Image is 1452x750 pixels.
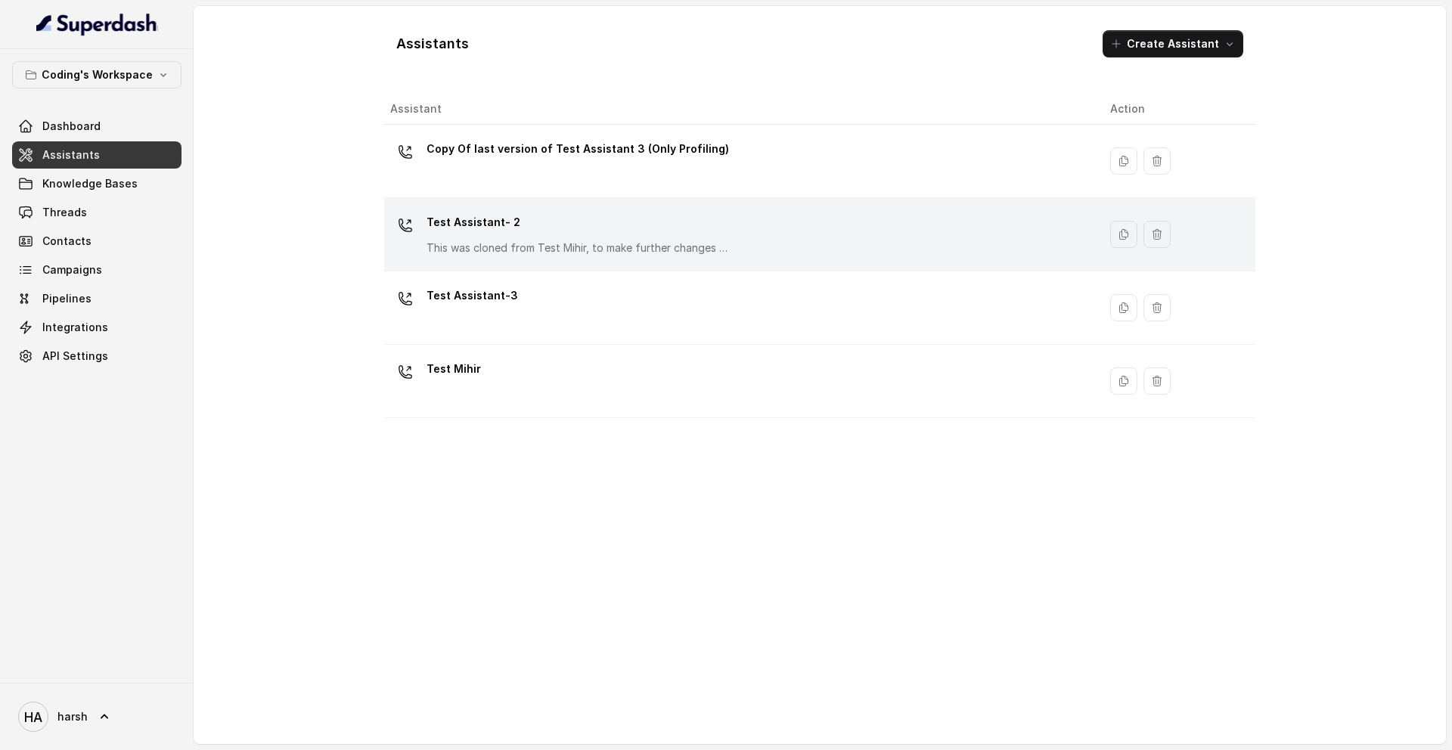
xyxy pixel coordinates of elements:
a: Contacts [12,228,181,255]
h1: Assistants [396,32,469,56]
span: Threads [42,205,87,220]
a: Dashboard [12,113,181,140]
img: light.svg [36,12,158,36]
a: Assistants [12,141,181,169]
span: harsh [57,709,88,724]
text: HA [24,709,42,725]
p: Test Mihir [427,357,481,381]
span: Dashboard [42,119,101,134]
span: Contacts [42,234,92,249]
p: Test Assistant-3 [427,284,518,308]
p: This was cloned from Test Mihir, to make further changes as discussed with the Superdash team. [427,240,729,256]
a: Integrations [12,314,181,341]
a: Threads [12,199,181,226]
p: Coding's Workspace [42,66,153,84]
button: Coding's Workspace [12,61,181,88]
p: Test Assistant- 2 [427,210,729,234]
button: Create Assistant [1103,30,1243,57]
span: Knowledge Bases [42,176,138,191]
a: Pipelines [12,285,181,312]
span: Assistants [42,147,100,163]
a: Knowledge Bases [12,170,181,197]
span: Campaigns [42,262,102,277]
a: API Settings [12,342,181,370]
span: Pipelines [42,291,92,306]
span: Integrations [42,320,108,335]
a: Campaigns [12,256,181,284]
a: harsh [12,696,181,738]
p: Copy Of last version of Test Assistant 3 (Only Profiling) [427,137,729,161]
span: API Settings [42,349,108,364]
th: Assistant [384,94,1098,125]
th: Action [1098,94,1255,125]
